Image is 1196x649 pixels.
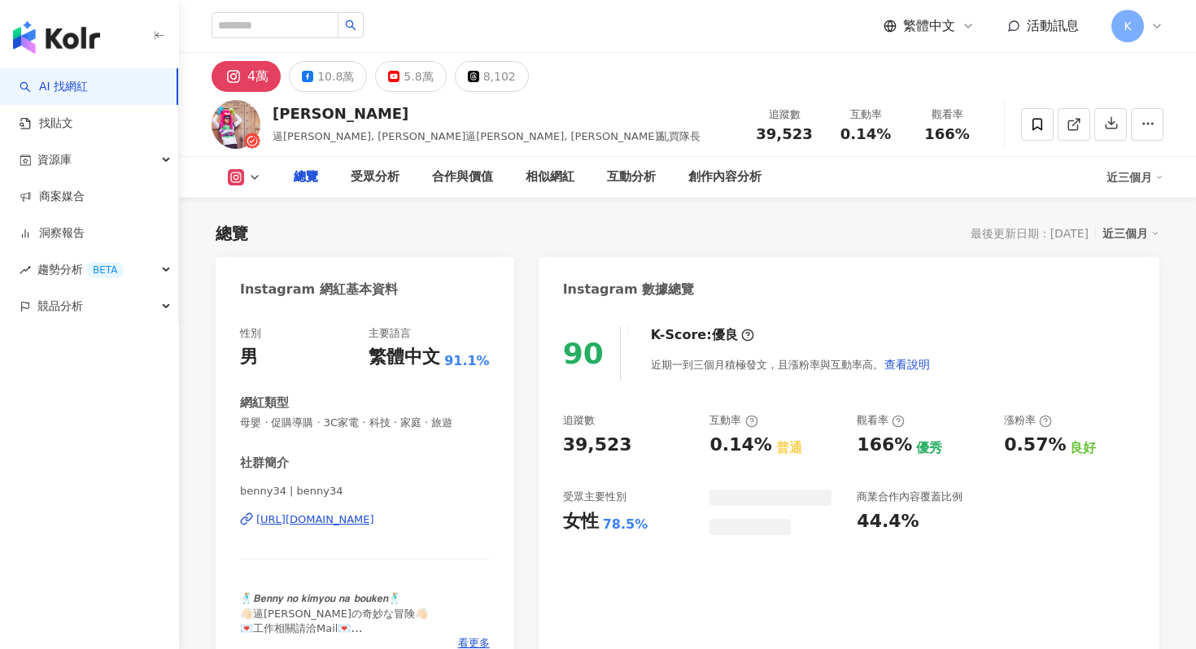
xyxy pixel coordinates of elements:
span: 逼[PERSON_NAME], [PERSON_NAME]逼[PERSON_NAME], [PERSON_NAME]亂買隊長 [273,130,701,142]
span: 活動訊息 [1027,18,1079,33]
div: Instagram 網紅基本資料 [240,281,398,298]
div: 39,523 [563,433,632,458]
div: 社群簡介 [240,455,289,472]
div: 總覽 [216,222,248,245]
button: 5.8萬 [375,61,446,92]
div: 合作與價值 [432,168,493,187]
div: 追蹤數 [753,107,815,123]
span: 0.14% [840,126,891,142]
div: 普通 [776,439,802,457]
span: rise [20,264,31,276]
button: 查看說明 [884,348,931,381]
div: 90 [563,337,604,370]
div: 商業合作內容覆蓋比例 [857,490,962,504]
div: 最後更新日期：[DATE] [971,227,1089,240]
div: K-Score : [651,326,754,344]
div: 追蹤數 [563,413,595,428]
div: 主要語言 [369,326,411,341]
span: K [1124,17,1131,35]
span: 91.1% [444,352,490,370]
a: searchAI 找網紅 [20,79,88,95]
div: 44.4% [857,509,919,534]
div: 網紅類型 [240,394,289,412]
div: 女性 [563,509,599,534]
div: 相似網紅 [526,168,574,187]
span: search [345,20,356,31]
span: 166% [924,126,970,142]
span: 趨勢分析 [37,251,124,288]
div: 漲粉率 [1004,413,1052,428]
div: Instagram 數據總覽 [563,281,695,298]
div: 10.8萬 [317,65,354,88]
a: 洞察報告 [20,225,85,242]
div: 創作內容分析 [688,168,762,187]
a: 商案媒合 [20,189,85,205]
div: BETA [86,262,124,278]
button: 4萬 [212,61,281,92]
div: 5.8萬 [404,65,433,88]
div: 總覽 [294,168,318,187]
div: 0.57% [1004,433,1066,458]
div: 互動率 [835,107,897,123]
span: 母嬰 · 促購導購 · 3C家電 · 科技 · 家庭 · 旅遊 [240,416,490,430]
div: 8,102 [483,65,516,88]
a: 找貼文 [20,115,73,132]
div: [PERSON_NAME] [273,103,701,124]
img: KOL Avatar [212,100,260,149]
div: 近三個月 [1102,223,1159,244]
div: 觀看率 [916,107,978,123]
div: 78.5% [603,516,648,534]
div: 近三個月 [1107,164,1163,190]
div: 男 [240,345,258,370]
div: 互動率 [709,413,757,428]
span: 39,523 [756,125,812,142]
span: 資源庫 [37,142,72,178]
div: 近期一到三個月積極發文，且漲粉率與互動率高。 [651,348,931,381]
div: 優良 [712,326,738,344]
div: 性別 [240,326,261,341]
div: 受眾分析 [351,168,399,187]
div: 良好 [1070,439,1096,457]
div: 0.14% [709,433,771,458]
button: 8,102 [455,61,529,92]
span: 競品分析 [37,288,83,324]
img: logo [13,21,100,54]
button: 10.8萬 [289,61,367,92]
div: 166% [857,433,912,458]
span: 繁體中文 [903,17,955,35]
div: 受眾主要性別 [563,490,626,504]
div: 觀看率 [857,413,905,428]
div: 4萬 [247,65,268,88]
span: benny34 | benny34 [240,484,490,499]
div: 互動分析 [607,168,656,187]
div: 優秀 [916,439,942,457]
span: 查看說明 [884,358,930,371]
a: [URL][DOMAIN_NAME] [240,512,490,527]
div: 繁體中文 [369,345,440,370]
div: [URL][DOMAIN_NAME] [256,512,374,527]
